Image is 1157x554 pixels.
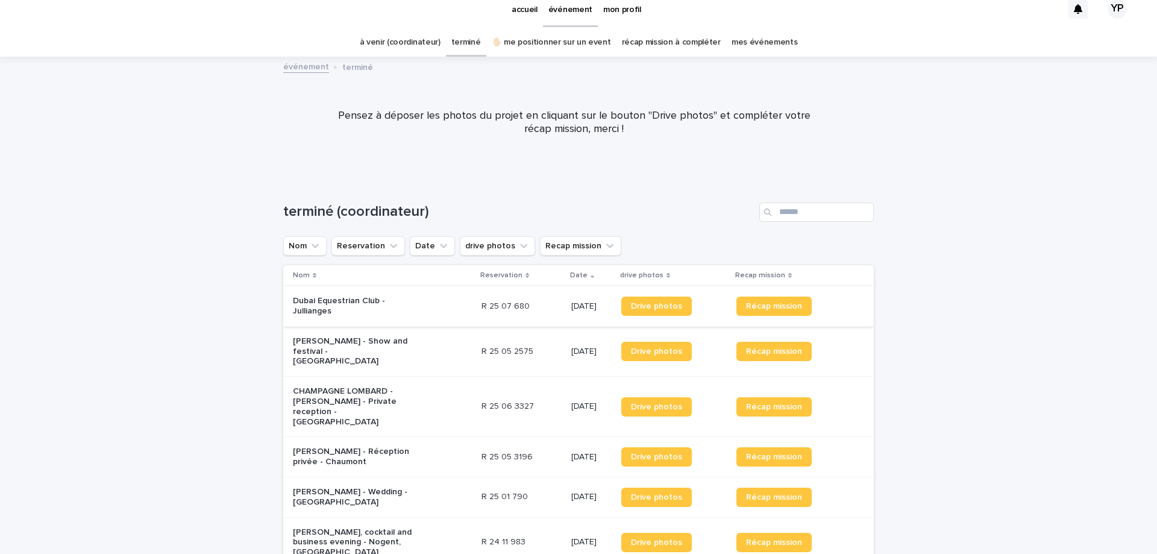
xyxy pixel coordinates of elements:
[571,301,612,312] p: [DATE]
[481,535,528,547] p: R 24 11 983
[331,236,405,256] button: Reservation
[736,342,812,361] a: Récap mission
[293,447,413,467] p: [PERSON_NAME] - Réception privée - Chaumont
[293,269,310,282] p: Nom
[451,28,481,57] a: terminé
[571,537,612,547] p: [DATE]
[460,236,535,256] button: drive photos
[746,347,802,356] span: Récap mission
[736,488,812,507] a: Récap mission
[571,401,612,412] p: [DATE]
[293,386,413,427] p: CHAMPAGNE LOMBARD - [PERSON_NAME] - Private reception - [GEOGRAPHIC_DATA]
[622,28,721,57] a: récap mission à compléter
[333,110,815,136] p: Pensez à déposer les photos du projet en cliquant sur le bouton "Drive photos" et compléter votre...
[283,377,874,437] tr: CHAMPAGNE LOMBARD - [PERSON_NAME] - Private reception - [GEOGRAPHIC_DATA]R 25 06 3327R 25 06 3327...
[293,336,413,367] p: [PERSON_NAME] - Show and festival - [GEOGRAPHIC_DATA]
[631,302,682,310] span: Drive photos
[283,203,754,221] h1: terminé (coordinateur)
[736,447,812,467] a: Récap mission
[342,60,373,73] p: terminé
[481,344,536,357] p: R 25 05 2575
[735,269,785,282] p: Recap mission
[283,437,874,477] tr: [PERSON_NAME] - Réception privée - ChaumontR 25 05 3196R 25 05 3196 [DATE]Drive photosRécap mission
[631,403,682,411] span: Drive photos
[621,447,692,467] a: Drive photos
[631,538,682,547] span: Drive photos
[621,397,692,417] a: Drive photos
[571,347,612,357] p: [DATE]
[736,297,812,316] a: Récap mission
[540,236,621,256] button: Recap mission
[410,236,455,256] button: Date
[759,203,874,222] input: Search
[620,269,663,282] p: drive photos
[732,28,798,57] a: mes événements
[283,59,329,73] a: événement
[631,453,682,461] span: Drive photos
[736,533,812,552] a: Récap mission
[746,493,802,502] span: Récap mission
[571,492,612,502] p: [DATE]
[481,399,536,412] p: R 25 06 3327
[492,28,611,57] a: ✋🏻 me positionner sur un event
[293,296,413,316] p: Dubai Equestrian Club - Jullianges
[283,477,874,517] tr: [PERSON_NAME] - Wedding - [GEOGRAPHIC_DATA]R 25 01 790R 25 01 790 [DATE]Drive photosRécap mission
[746,302,802,310] span: Récap mission
[283,326,874,376] tr: [PERSON_NAME] - Show and festival - [GEOGRAPHIC_DATA]R 25 05 2575R 25 05 2575 [DATE]Drive photosR...
[283,286,874,327] tr: Dubai Equestrian Club - JulliangesR 25 07 680R 25 07 680 [DATE]Drive photosRécap mission
[571,452,612,462] p: [DATE]
[746,403,802,411] span: Récap mission
[621,342,692,361] a: Drive photos
[746,453,802,461] span: Récap mission
[746,538,802,547] span: Récap mission
[481,450,535,462] p: R 25 05 3196
[621,488,692,507] a: Drive photos
[570,269,588,282] p: Date
[481,489,530,502] p: R 25 01 790
[621,297,692,316] a: Drive photos
[480,269,522,282] p: Reservation
[621,533,692,552] a: Drive photos
[631,347,682,356] span: Drive photos
[283,236,327,256] button: Nom
[293,487,413,508] p: [PERSON_NAME] - Wedding - [GEOGRAPHIC_DATA]
[481,299,532,312] p: R 25 07 680
[736,397,812,417] a: Récap mission
[360,28,441,57] a: à venir (coordinateur)
[631,493,682,502] span: Drive photos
